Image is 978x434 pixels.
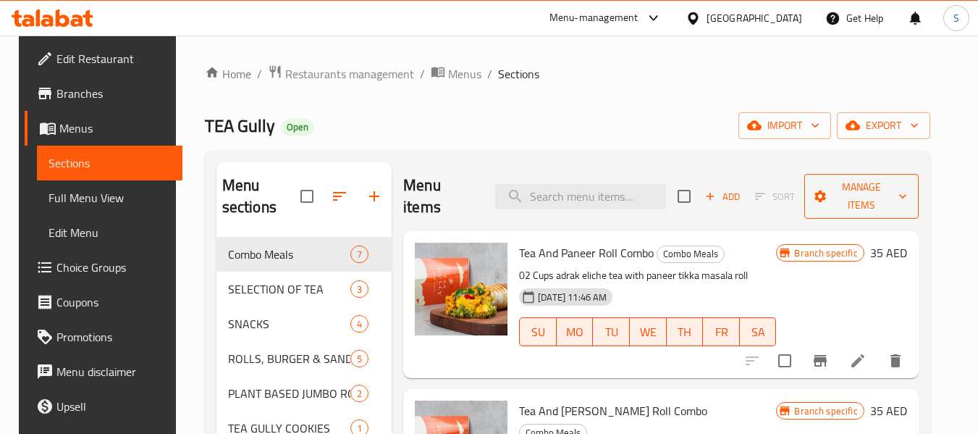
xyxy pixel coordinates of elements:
a: Upsell [25,389,182,424]
span: TU [599,322,624,343]
div: items [350,246,368,263]
h2: Menu sections [222,175,301,218]
span: Combo Meals [657,246,724,262]
span: Menus [448,65,481,83]
span: Upsell [56,398,171,415]
span: Combo Meals [228,246,350,263]
button: import [738,112,831,139]
span: Promotions [56,328,171,346]
nav: breadcrumb [205,64,930,83]
a: Choice Groups [25,250,182,285]
a: Full Menu View [37,180,182,215]
button: WE [630,317,667,346]
div: SELECTION OF TEA3 [216,272,392,306]
a: Restaurants management [268,64,414,83]
span: Choice Groups [56,259,171,276]
div: Menu-management [549,9,638,27]
span: Menu disclaimer [56,363,171,380]
button: Manage items [804,174,918,219]
span: Coupons [56,293,171,311]
span: export [848,117,919,135]
div: items [350,385,368,402]
li: / [420,65,425,83]
div: Open [281,119,314,136]
span: Select all sections [292,181,322,212]
li: / [487,65,492,83]
span: import [750,117,819,135]
button: SU [519,317,557,346]
div: [GEOGRAPHIC_DATA] [707,10,802,26]
button: FR [703,317,740,346]
span: PLANT BASED JUMBO ROLL [228,385,350,402]
span: SA [746,322,771,343]
button: export [837,112,930,139]
div: items [350,315,368,333]
button: SA [740,317,777,346]
span: 4 [351,317,368,331]
h2: Menu items [403,175,478,218]
li: / [257,65,262,83]
div: PLANT BASED JUMBO ROLL2 [216,376,392,411]
span: [DATE] 11:46 AM [532,291,612,304]
h6: 35 AED [870,401,907,421]
span: Tea And Paneer Roll Combo [519,242,654,264]
button: TU [593,317,630,346]
span: 2 [351,387,368,401]
span: FR [709,322,734,343]
span: Restaurants management [285,65,414,83]
span: 5 [351,352,368,366]
span: TEA Gully [205,109,275,142]
span: 7 [351,248,368,262]
a: Coupons [25,285,182,320]
button: delete [878,343,913,378]
button: Add [699,185,746,208]
div: items [350,280,368,298]
input: search [495,184,666,209]
span: Branch specific [788,404,863,418]
span: Branch specific [788,246,863,260]
button: TH [667,317,704,346]
a: Promotions [25,320,182,354]
a: Branches [25,76,182,111]
a: Menus [431,64,481,83]
span: Sort sections [322,179,357,214]
span: Sections [49,154,171,172]
div: ROLLS, BURGER & SANDWICHES5 [216,341,392,376]
span: Select section [669,181,699,212]
span: Edit Menu [49,224,171,241]
span: Add [703,188,742,205]
span: Add item [699,185,746,208]
div: SNACKS4 [216,306,392,341]
a: Edit menu item [849,352,867,370]
span: SELECTION OF TEA [228,280,350,298]
span: TH [673,322,698,343]
a: Menu disclaimer [25,354,182,389]
span: Branches [56,85,171,102]
span: Edit Restaurant [56,50,171,67]
button: MO [557,317,594,346]
a: Sections [37,146,182,180]
div: items [350,350,368,367]
button: Branch-specific-item [803,343,838,378]
span: 3 [351,283,368,296]
span: Full Menu View [49,189,171,206]
span: SNACKS [228,315,350,333]
div: Combo Meals [657,246,725,263]
button: Add section [357,179,392,214]
span: Select section first [746,185,804,208]
a: Menus [25,111,182,146]
span: S [953,10,959,26]
a: Edit Menu [37,215,182,250]
span: ROLLS, BURGER & SANDWICHES [228,350,350,367]
img: Tea And Paneer Roll Combo [415,243,507,335]
a: Edit Restaurant [25,41,182,76]
span: MO [562,322,588,343]
span: Menus [59,120,171,137]
span: WE [636,322,661,343]
div: Combo Meals7 [216,237,392,272]
span: Open [281,121,314,133]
